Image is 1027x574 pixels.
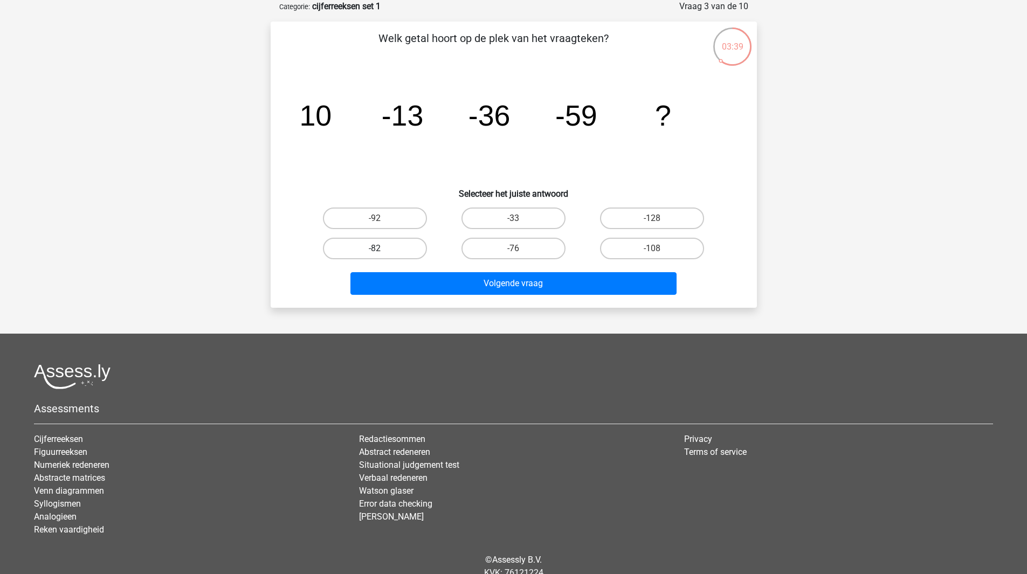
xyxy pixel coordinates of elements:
[34,499,81,509] a: Syllogismen
[359,511,424,522] a: [PERSON_NAME]
[359,499,432,509] a: Error data checking
[34,434,83,444] a: Cijferreeksen
[461,238,566,259] label: -76
[34,511,77,522] a: Analogieen
[359,447,430,457] a: Abstract redeneren
[34,447,87,457] a: Figuurreeksen
[288,30,699,63] p: Welk getal hoort op de plek van het vraagteken?
[34,460,109,470] a: Numeriek redeneren
[359,473,428,483] a: Verbaal redeneren
[359,460,459,470] a: Situational judgement test
[684,434,712,444] a: Privacy
[34,473,105,483] a: Abstracte matrices
[312,1,381,11] strong: cijferreeksen set 1
[350,272,677,295] button: Volgende vraag
[600,238,704,259] label: -108
[359,486,413,496] a: Watson glaser
[34,524,104,535] a: Reken vaardigheid
[468,99,510,132] tspan: -36
[34,402,993,415] h5: Assessments
[34,486,104,496] a: Venn diagrammen
[323,208,427,229] label: -92
[34,364,111,389] img: Assessly logo
[655,99,671,132] tspan: ?
[600,208,704,229] label: -128
[359,434,425,444] a: Redactiesommen
[712,26,753,53] div: 03:39
[381,99,423,132] tspan: -13
[684,447,747,457] a: Terms of service
[299,99,332,132] tspan: 10
[288,180,740,199] h6: Selecteer het juiste antwoord
[323,238,427,259] label: -82
[461,208,566,229] label: -33
[555,99,597,132] tspan: -59
[279,3,310,11] small: Categorie:
[492,555,542,565] a: Assessly B.V.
